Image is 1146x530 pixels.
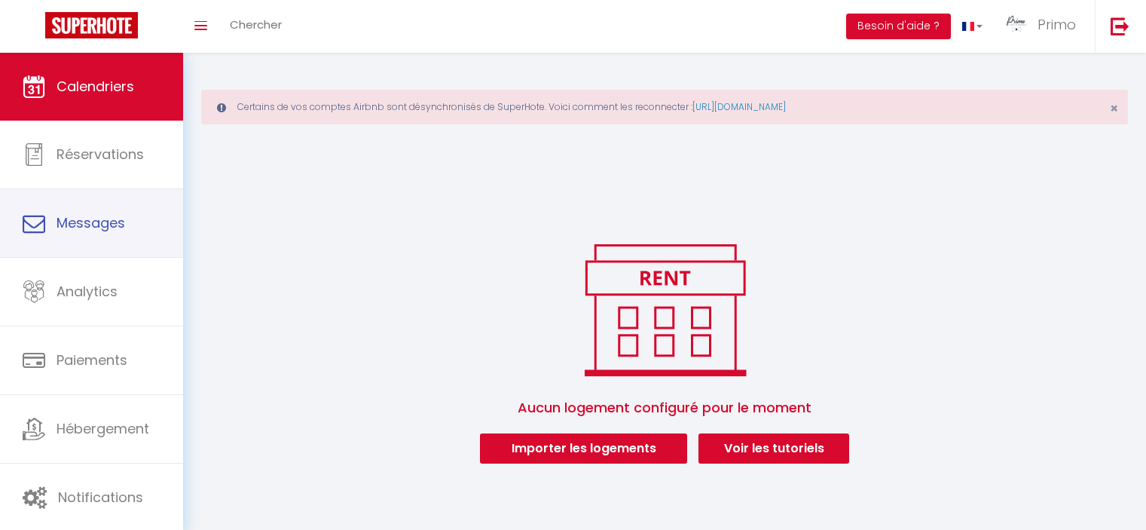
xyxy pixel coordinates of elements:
[57,419,149,438] span: Hébergement
[846,14,951,39] button: Besoin d'aide ?
[201,90,1128,124] div: Certains de vos comptes Airbnb sont désynchronisés de SuperHote. Voici comment les reconnecter :
[201,382,1128,433] span: Aucun logement configuré pour le moment
[57,145,144,164] span: Réservations
[692,100,786,113] a: [URL][DOMAIN_NAME]
[1038,15,1076,34] span: Primo
[57,282,118,301] span: Analytics
[57,77,134,96] span: Calendriers
[57,351,127,369] span: Paiements
[57,213,125,232] span: Messages
[1111,17,1129,35] img: logout
[58,488,143,507] span: Notifications
[569,237,761,382] img: rent.png
[480,433,687,464] button: Importer les logements
[230,17,282,32] span: Chercher
[1005,14,1028,36] img: ...
[45,12,138,38] img: Super Booking
[1110,99,1118,118] span: ×
[1110,102,1118,115] button: Close
[698,433,849,464] a: Voir les tutoriels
